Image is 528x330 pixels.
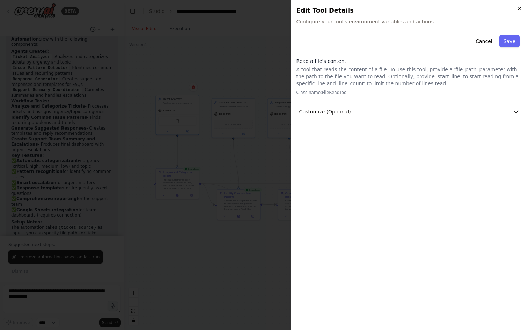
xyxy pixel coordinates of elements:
[296,58,522,65] h3: Read a file's content
[299,108,351,115] span: Customize (Optional)
[499,35,520,47] button: Save
[296,18,522,25] span: Configure your tool's environment variables and actions.
[296,90,522,95] p: Class name: FileReadTool
[296,66,522,87] p: A tool that reads the content of a file. To use this tool, provide a 'file_path' parameter with t...
[296,105,522,118] button: Customize (Optional)
[471,35,496,47] button: Cancel
[296,6,522,15] h2: Edit Tool Details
